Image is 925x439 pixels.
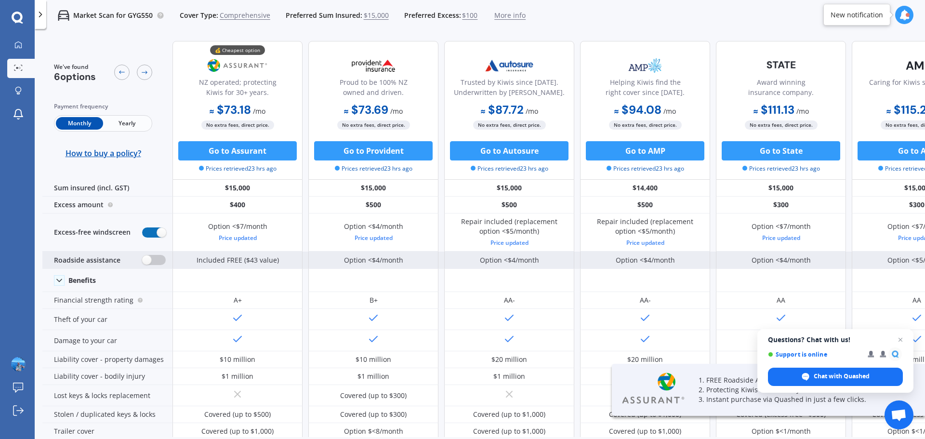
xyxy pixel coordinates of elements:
div: Liability cover - bodily injury [42,368,172,385]
img: Autosure.webp [477,53,541,78]
span: Preferred Sum Insured: [286,11,362,20]
div: Financial strength rating [42,292,172,309]
button: Go to Autosure [450,141,568,160]
div: Option <$4/month [344,222,403,243]
div: Price updated [344,233,403,243]
div: Proud to be 100% NZ owned and driven. [317,77,430,101]
span: How to buy a policy? [66,148,141,158]
div: $15,000 [308,180,438,197]
span: / mo [796,106,809,116]
div: AA [777,295,785,305]
div: $500 [308,197,438,213]
img: Assurant.png [206,53,269,78]
b: $94.08 [614,102,661,117]
div: A+ [234,295,242,305]
div: Covered (up to $300) [340,410,407,419]
span: No extra fees, direct price. [609,120,682,130]
div: AA [912,295,921,305]
div: $20 million [491,355,527,364]
div: $500 [444,197,574,213]
div: Covered (up to $300) [340,391,407,400]
span: 6 options [54,70,96,83]
div: Price updated [208,233,267,243]
span: $15,000 [364,11,389,20]
div: AA- [504,295,515,305]
div: Award winning insurance company. [724,77,838,101]
button: Go to Provident [314,141,433,160]
img: State-text-1.webp [749,53,813,76]
span: Support is online [768,351,861,358]
b: $87.72 [481,102,524,117]
div: Option <$4/month [616,255,675,265]
span: No extra fees, direct price. [201,120,274,130]
b: $111.13 [753,102,794,117]
div: Option <$4/month [344,255,403,265]
div: $10 million [220,355,255,364]
div: Covered (up to $1,000) [473,410,545,419]
div: $15,000 [716,180,846,197]
p: 2. Protecting Kiwis for over 35 years. [699,385,901,395]
b: $73.18 [210,102,251,117]
div: Option <$4/month [752,255,811,265]
img: AMP.webp [613,53,677,78]
span: Prices retrieved 23 hrs ago [199,164,277,173]
span: No extra fees, direct price. [745,120,818,130]
div: $500 [580,197,710,213]
span: More info [494,11,526,20]
div: Sum insured (incl. GST) [42,180,172,197]
div: Option <$4/month [480,255,539,265]
button: Go to State [722,141,840,160]
button: Go to AMP [586,141,704,160]
span: Prices retrieved 23 hrs ago [335,164,412,173]
div: $300 [716,197,846,213]
div: Covered (up to $1,000) [609,426,681,436]
div: Liability cover - property damages [42,351,172,368]
div: $15,000 [444,180,574,197]
span: / mo [663,106,676,116]
span: Yearly [103,117,150,130]
div: Price updated [587,238,703,248]
span: $100 [462,11,477,20]
span: Prices retrieved 23 hrs ago [607,164,684,173]
span: Questions? Chat with us! [768,336,903,344]
div: 💰 Cheapest option [210,45,265,55]
span: Monthly [56,117,103,130]
span: Chat with Quashed [814,372,870,381]
div: Payment frequency [54,102,152,111]
div: Option $<8/month [344,426,403,436]
span: Close chat [895,334,906,346]
div: Stolen / duplicated keys & locks [42,406,172,423]
div: Excess-free windscreen [42,213,172,252]
div: Lost keys & locks replacement [42,385,172,406]
div: $20 million [627,355,663,364]
span: No extra fees, direct price. [473,120,546,130]
div: Covered (up to $500) [204,410,271,419]
div: Trusted by Kiwis since [DATE]. Underwritten by [PERSON_NAME]. [452,77,566,101]
div: Theft of your car [42,309,172,330]
div: $15,000 [172,180,303,197]
div: Repair included (replacement option <$5/month) [587,217,703,248]
div: New notification [831,10,883,20]
span: Prices retrieved 23 hrs ago [471,164,548,173]
div: $1 million [222,372,253,381]
img: ALV-UjVJ_AQnhbvwpiZwFDqDn2SoMBAL5fPZ1dTKwTrvqdzr2mx2chYWuKupD57c3t8GaJZ1irk5HK0pjd0rg-U8z2lGbiWAy... [11,357,26,372]
div: $14,400 [580,180,710,197]
div: Excess amount [42,197,172,213]
div: Roadside assistance [42,252,172,269]
span: Cover Type: [180,11,218,20]
div: Damage to your car [42,330,172,351]
button: Go to Assurant [178,141,297,160]
div: Covered (up to $1,000) [201,426,274,436]
div: B+ [370,295,378,305]
p: 3. Instant purchase via Quashed in just a few clicks. [699,395,901,404]
div: Included FREE ($43 value) [197,255,279,265]
span: Comprehensive [220,11,270,20]
span: Preferred Excess: [404,11,461,20]
div: AA- [640,295,651,305]
div: Price updated [451,238,567,248]
div: Covered (up to $1,000) [609,410,681,419]
div: Benefits [68,276,96,285]
div: $1 million [493,372,525,381]
div: Price updated [752,233,811,243]
span: Prices retrieved 23 hrs ago [742,164,820,173]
